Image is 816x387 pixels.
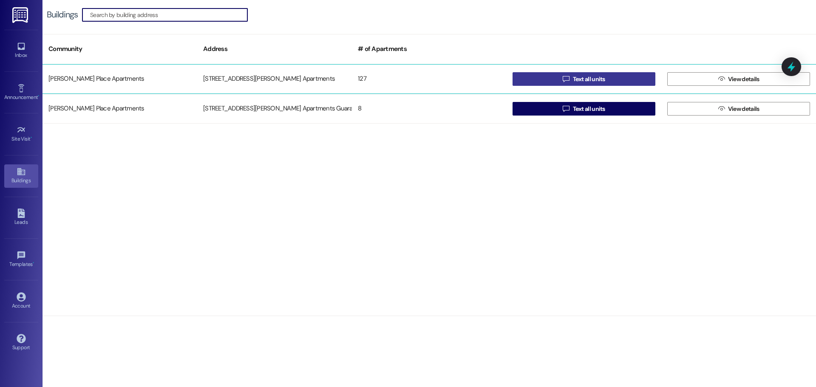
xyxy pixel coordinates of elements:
[4,164,38,187] a: Buildings
[563,105,569,112] i: 
[197,39,352,59] div: Address
[47,10,78,19] div: Buildings
[42,39,197,59] div: Community
[197,71,352,88] div: [STREET_ADDRESS][PERSON_NAME] Apartments
[352,71,507,88] div: 127
[352,100,507,117] div: 8
[667,102,810,116] button: View details
[4,290,38,313] a: Account
[352,39,507,59] div: # of Apartments
[4,248,38,271] a: Templates •
[563,76,569,82] i: 
[31,135,32,141] span: •
[718,105,725,112] i: 
[4,206,38,229] a: Leads
[513,72,655,86] button: Text all units
[38,93,39,99] span: •
[4,331,38,354] a: Support
[573,105,605,113] span: Text all units
[42,100,197,117] div: [PERSON_NAME] Place Apartments
[513,102,655,116] button: Text all units
[42,71,197,88] div: [PERSON_NAME] Place Apartments
[667,72,810,86] button: View details
[33,260,34,266] span: •
[728,75,759,84] span: View details
[4,123,38,146] a: Site Visit •
[728,105,759,113] span: View details
[12,7,30,23] img: ResiDesk Logo
[4,39,38,62] a: Inbox
[197,100,352,117] div: [STREET_ADDRESS][PERSON_NAME] Apartments Guarantors
[718,76,725,82] i: 
[573,75,605,84] span: Text all units
[90,9,247,21] input: Search by building address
